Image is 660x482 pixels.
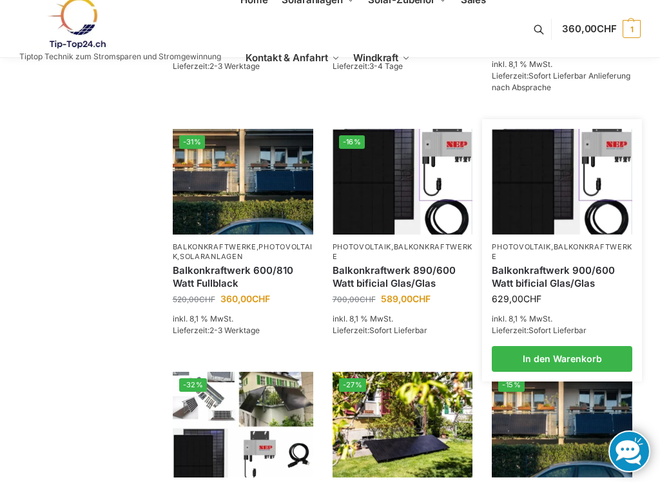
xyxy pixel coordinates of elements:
span: Lieferzeit: [173,325,260,335]
span: CHF [252,293,270,304]
a: Balkonkraftwerke [492,242,632,261]
bdi: 589,00 [381,293,431,304]
a: Photovoltaik [173,242,313,261]
span: CHF [360,294,376,304]
img: 2 Balkonkraftwerke [492,372,632,477]
span: Kontakt & Anfahrt [246,52,327,64]
bdi: 700,00 [333,294,376,304]
a: -15%2 Balkonkraftwerke [492,372,632,477]
a: -31%2 Balkonkraftwerke [173,129,313,234]
p: , [333,242,473,262]
span: CHF [523,293,541,304]
a: -32%860 Watt Komplett mit Balkonhalterung [173,372,313,477]
a: In den Warenkorb legen: „Balkonkraftwerk 900/600 Watt bificial Glas/Glas“ [492,346,632,372]
p: inkl. 8,1 % MwSt. [492,313,632,325]
a: Balkonkraftwerke [173,242,257,251]
a: Solaranlagen [180,252,242,261]
a: Balkonkraftwerk 900/600 Watt bificial Glas/Glas [492,264,632,289]
a: Balkonkraftwerk 890/600 Watt bificial Glas/Glas [333,264,473,289]
span: Lieferzeit: [173,61,260,71]
img: Steckerkraftwerk 890/600 Watt, mit Ständer für Terrasse inkl. Lieferung [333,372,473,477]
span: 2-3 Werktage [209,61,260,71]
bdi: 360,00 [220,293,270,304]
a: 360,00CHF 1 [562,10,641,48]
bdi: 629,00 [492,293,541,304]
img: Bificiales Hochleistungsmodul [492,129,632,234]
a: Photovoltaik [333,242,391,251]
a: Balkonkraftwerk 600/810 Watt Fullblack [173,264,313,289]
a: Kontakt & Anfahrt [240,29,345,87]
p: inkl. 8,1 % MwSt. [173,313,313,325]
span: 360,00 [562,23,617,35]
span: Sofort Lieferbar [529,325,587,335]
span: CHF [199,294,215,304]
span: CHF [597,23,617,35]
span: CHF [412,293,431,304]
a: Balkonkraftwerke [333,242,473,261]
p: Tiptop Technik zum Stromsparen und Stromgewinnung [19,53,221,61]
img: 2 Balkonkraftwerke [173,129,313,234]
bdi: 520,00 [173,294,215,304]
span: Lieferzeit: [492,325,587,335]
a: Photovoltaik [492,242,550,251]
span: 2-3 Werktage [209,325,260,335]
span: Windkraft [353,52,398,64]
p: , , [173,242,313,262]
span: Lieferzeit: [333,325,427,335]
span: 1 [623,20,641,38]
p: inkl. 8,1 % MwSt. [333,313,473,325]
p: , [492,242,632,262]
img: 860 Watt Komplett mit Balkonhalterung [173,372,313,477]
a: Windkraft [348,29,416,87]
a: -16%Bificiales Hochleistungsmodul [333,129,473,234]
span: Sofort Lieferbar [369,325,427,335]
a: -27%Steckerkraftwerk 890/600 Watt, mit Ständer für Terrasse inkl. Lieferung [333,372,473,477]
img: Bificiales Hochleistungsmodul [333,129,473,234]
